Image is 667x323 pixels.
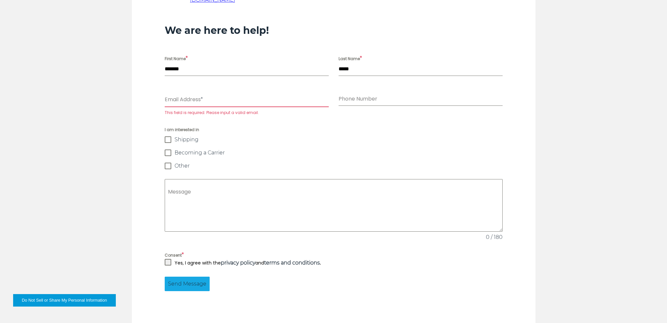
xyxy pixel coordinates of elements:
[165,150,503,156] label: Becoming a Carrier
[476,233,503,241] span: 0 / 180
[264,260,321,266] strong: .
[168,280,206,288] span: Send Message
[13,294,116,307] button: Do Not Sell or Share My Personal Information
[175,150,225,156] span: Becoming a Carrier
[165,163,503,169] label: Other
[221,260,255,266] a: privacy policy
[165,136,503,143] label: Shipping
[165,277,210,291] button: Send Message
[165,127,503,133] span: I am interested in
[264,260,320,266] a: terms and conditions
[175,163,190,169] span: Other
[165,251,503,259] label: Consent
[165,24,503,37] h3: We are here to help!
[175,136,198,143] span: Shipping
[165,109,329,117] span: This field is required. Please input a valid email.
[175,259,321,267] p: Yes, I agree with the and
